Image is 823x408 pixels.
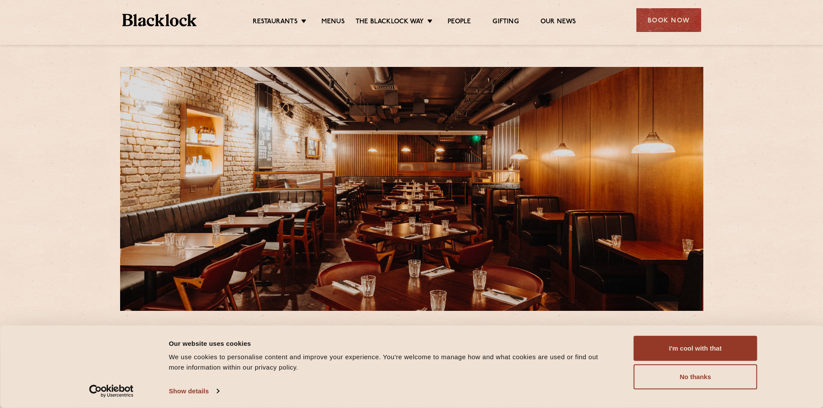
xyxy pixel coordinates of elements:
button: I'm cool with that [634,336,757,361]
button: No thanks [634,364,757,389]
a: Usercentrics Cookiebot - opens in a new window [73,385,149,398]
a: The Blacklock Way [356,18,424,27]
a: Show details [169,385,219,398]
a: Restaurants [253,18,298,27]
a: Gifting [493,18,518,27]
img: BL_Textured_Logo-footer-cropped.svg [122,14,197,26]
div: Our website uses cookies [169,338,614,348]
a: People [448,18,471,27]
a: Menus [321,18,345,27]
a: Our News [540,18,576,27]
div: We use cookies to personalise content and improve your experience. You're welcome to manage how a... [169,352,614,373]
div: Book Now [636,8,701,32]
